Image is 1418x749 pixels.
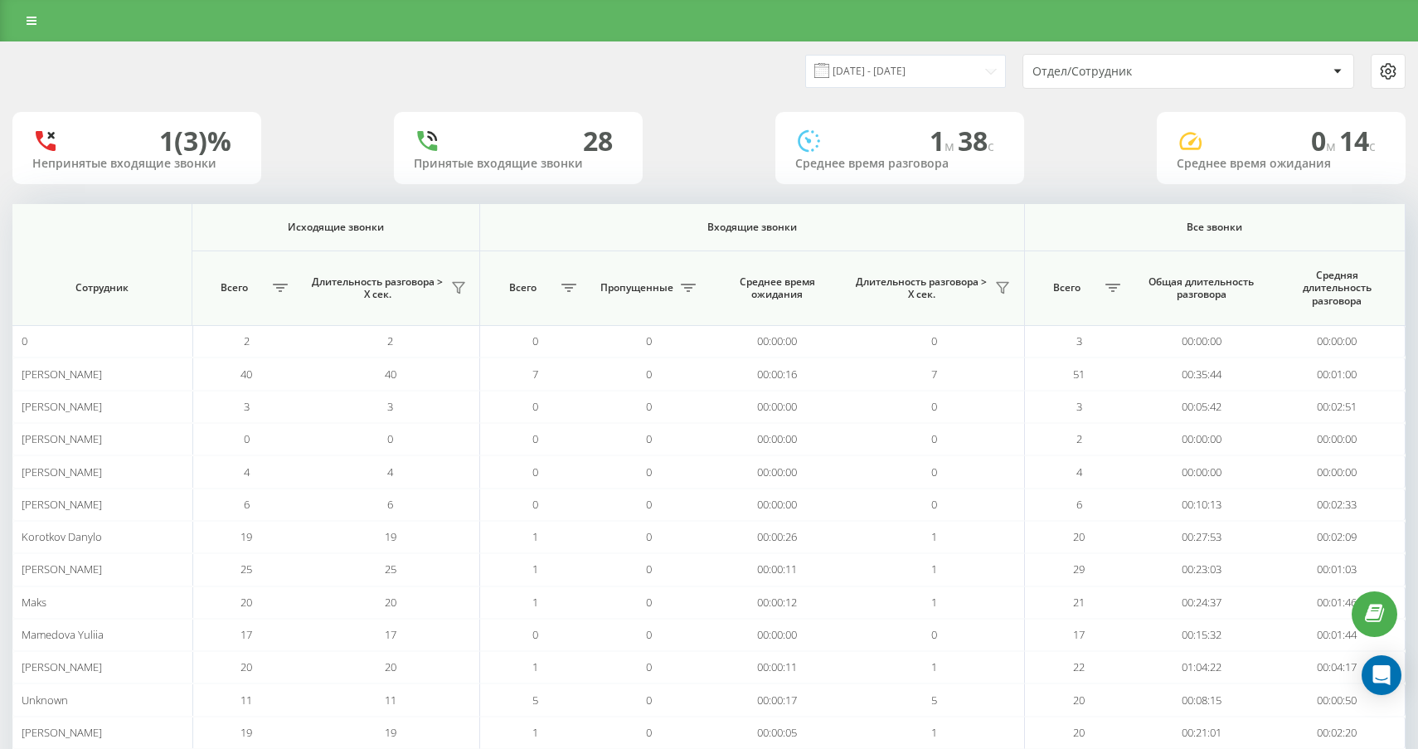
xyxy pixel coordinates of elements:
span: 20 [240,595,252,610]
span: 1 [931,595,937,610]
span: 0 [532,333,538,348]
span: [PERSON_NAME] [22,659,102,674]
span: 0 [931,399,937,414]
span: 25 [385,562,396,576]
span: Общая длительность разговора [1148,275,1255,301]
span: 0 [532,431,538,446]
span: 20 [385,659,396,674]
span: 20 [385,595,396,610]
td: 00:00:11 [709,651,845,683]
td: 00:01:46 [1270,586,1406,619]
td: 00:00:00 [709,423,845,455]
span: 3 [244,399,250,414]
span: 20 [1073,725,1085,740]
td: 00:00:16 [709,357,845,390]
div: 1 (3)% [159,125,231,157]
span: 38 [958,123,994,158]
span: 0 [646,595,652,610]
span: м [1326,137,1339,155]
span: [PERSON_NAME] [22,399,102,414]
span: 1 [532,595,538,610]
span: 0 [532,627,538,642]
td: 00:00:00 [1270,325,1406,357]
span: 3 [387,399,393,414]
td: 00:01:03 [1270,553,1406,586]
td: 00:27:53 [1134,521,1270,553]
span: 6 [244,497,250,512]
td: 00:00:00 [1134,325,1270,357]
td: 00:10:13 [1134,489,1270,521]
span: 29 [1073,562,1085,576]
span: Длительность разговора > Х сек. [853,275,990,301]
span: 19 [385,529,396,544]
span: Всего [1033,281,1100,294]
span: 0 [931,333,937,348]
span: Mamedova Yuliia [22,627,104,642]
span: 0 [646,399,652,414]
span: 5 [532,693,538,708]
span: 19 [240,725,252,740]
span: м [945,137,958,155]
span: 22 [1073,659,1085,674]
span: 20 [1073,693,1085,708]
span: [PERSON_NAME] [22,431,102,446]
span: Среднее время ожидания [723,275,831,301]
td: 00:00:50 [1270,683,1406,716]
td: 00:02:51 [1270,391,1406,423]
td: 00:00:00 [709,325,845,357]
span: 5 [931,693,937,708]
span: 1 [931,562,937,576]
span: 25 [240,562,252,576]
td: 00:08:15 [1134,683,1270,716]
span: 20 [1073,529,1085,544]
span: 0 [532,399,538,414]
span: 14 [1339,123,1376,158]
span: 1 [931,725,937,740]
span: 1 [930,123,958,158]
div: Среднее время ожидания [1177,157,1386,171]
td: 00:23:03 [1134,553,1270,586]
span: c [1369,137,1376,155]
span: 0 [931,464,937,479]
span: 17 [385,627,396,642]
td: 00:00:00 [1134,455,1270,488]
td: 00:02:33 [1270,489,1406,521]
span: 6 [1076,497,1082,512]
span: [PERSON_NAME] [22,464,102,479]
span: 4 [1076,464,1082,479]
span: 3 [1076,399,1082,414]
td: 00:02:09 [1270,521,1406,553]
td: 00:21:01 [1134,717,1270,749]
span: Длительность разговора > Х сек. [309,275,446,301]
span: Исходящие звонки [214,221,458,234]
td: 00:00:00 [709,391,845,423]
span: [PERSON_NAME] [22,725,102,740]
span: 51 [1073,367,1085,382]
td: 00:01:44 [1270,619,1406,651]
span: 0 [646,627,652,642]
div: Принятые входящие звонки [414,157,623,171]
span: 1 [931,659,937,674]
span: [PERSON_NAME] [22,497,102,512]
td: 00:00:00 [1134,423,1270,455]
span: 2 [1076,431,1082,446]
span: c [988,137,994,155]
span: 0 [646,693,652,708]
span: 40 [240,367,252,382]
td: 00:00:00 [709,619,845,651]
span: Korotkov Danylo [22,529,102,544]
span: 7 [931,367,937,382]
span: 0 [646,367,652,382]
span: 0 [646,431,652,446]
td: 00:15:32 [1134,619,1270,651]
span: 2 [387,333,393,348]
td: 00:00:00 [709,489,845,521]
span: Средняя длительность разговора [1284,269,1391,308]
td: 00:00:17 [709,683,845,716]
div: Open Intercom Messenger [1362,655,1401,695]
span: 11 [240,693,252,708]
td: 00:02:20 [1270,717,1406,749]
span: [PERSON_NAME] [22,562,102,576]
span: 40 [385,367,396,382]
span: 0 [646,333,652,348]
